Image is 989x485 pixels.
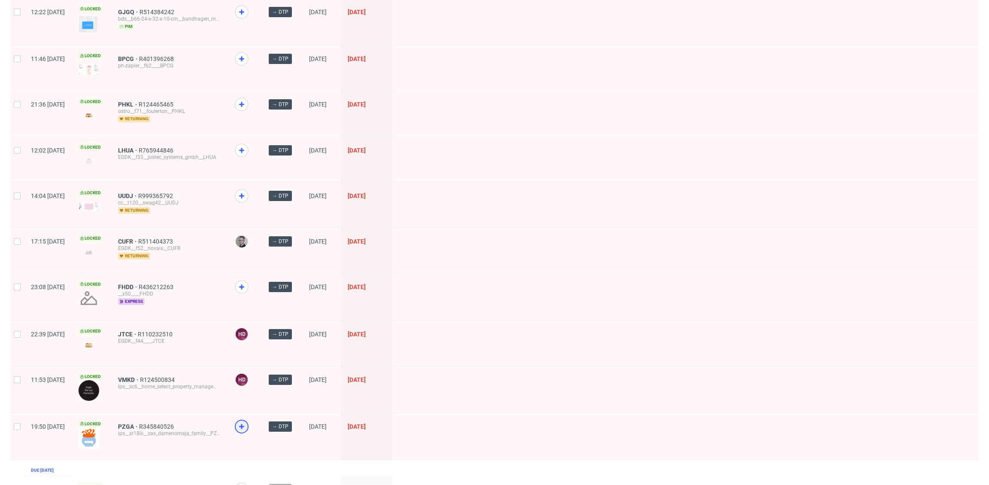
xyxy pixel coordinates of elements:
[31,467,54,474] div: Due [DATE]
[118,207,150,214] span: returning
[348,423,366,430] span: [DATE]
[236,328,248,340] figcaption: HD
[138,192,175,199] span: R999365792
[309,423,327,430] span: [DATE]
[309,147,327,154] span: [DATE]
[79,288,99,308] img: no_design.png
[236,235,248,247] img: Krystian Gaza
[118,238,138,245] a: CUFR
[79,189,103,196] span: Locked
[118,423,139,430] span: PZGA
[309,55,327,62] span: [DATE]
[309,376,327,383] span: [DATE]
[118,376,140,383] span: VMKD
[272,146,288,154] span: → DTP
[139,101,175,108] a: R124465465
[348,192,366,199] span: [DATE]
[79,373,103,380] span: Locked
[31,9,65,15] span: 12:22 [DATE]
[348,101,366,108] span: [DATE]
[79,421,103,427] span: Locked
[118,62,221,69] div: ph-zapier__f62____BPCG
[140,376,176,383] a: R124500834
[309,9,327,15] span: [DATE]
[272,330,288,338] span: → DTP
[348,331,366,338] span: [DATE]
[79,235,103,242] span: Locked
[272,283,288,291] span: → DTP
[31,101,65,108] span: 21:36 [DATE]
[79,144,103,151] span: Locked
[272,55,288,63] span: → DTP
[79,247,99,258] img: version_two_editor_design
[79,6,103,12] span: Locked
[79,64,99,75] img: version_two_editor_design.png
[348,9,366,15] span: [DATE]
[140,9,176,15] a: R514384242
[79,98,103,105] span: Locked
[309,284,327,290] span: [DATE]
[118,331,138,338] a: JTCE
[309,101,327,108] span: [DATE]
[118,23,134,30] span: pim
[31,238,65,245] span: 17:15 [DATE]
[118,383,221,390] div: lps__sc6__home_select_property_management_sl__VMKD
[348,284,366,290] span: [DATE]
[31,284,65,290] span: 23:08 [DATE]
[79,110,99,121] img: version_two_editor_design
[31,331,65,338] span: 22:39 [DATE]
[118,108,221,115] div: ostro__f71__foulerton__PHKL
[118,192,138,199] a: UUDJ
[118,284,139,290] a: FHDD
[31,55,65,62] span: 11:46 [DATE]
[309,192,327,199] span: [DATE]
[272,423,288,430] span: → DTP
[79,202,99,211] img: version_two_editor_design.png
[79,155,99,167] img: version_two_editor_design.png
[118,253,150,259] span: returning
[138,331,174,338] a: R110232510
[118,101,139,108] a: PHKL
[31,376,65,383] span: 11:53 [DATE]
[79,328,103,335] span: Locked
[272,192,288,200] span: → DTP
[118,15,221,22] div: bds__b66-24-x-32-x-10-cm__bandhagen_medicinsk_fotvard_och_massageklinik_ab__GJGQ
[348,147,366,154] span: [DATE]
[31,423,65,430] span: 19:50 [DATE]
[139,423,176,430] a: R345840526
[79,12,99,33] img: version_two_editor_design
[348,55,366,62] span: [DATE]
[309,331,327,338] span: [DATE]
[118,9,140,15] span: GJGQ
[118,290,221,297] div: __x50____FHDD
[118,116,150,122] span: returning
[272,376,288,384] span: → DTP
[118,147,139,154] a: LHUA
[118,154,221,161] div: EGDK__f33__jostec_systems_gmbh__LHUA
[139,55,176,62] a: R401396268
[118,245,221,252] div: EGDK__f52__novais__CUFR
[118,338,221,345] div: EGDK__f44____JTCE
[79,281,103,288] span: Locked
[79,427,99,448] img: version_two_editor_design.png
[79,339,99,351] img: version_two_editor_design.png
[118,298,145,305] span: express
[236,374,248,386] figcaption: HD
[139,147,175,154] a: R765944846
[139,284,175,290] span: R436212263
[118,55,139,62] a: BPCG
[79,52,103,59] span: Locked
[138,238,175,245] a: R511404373
[272,238,288,245] span: → DTP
